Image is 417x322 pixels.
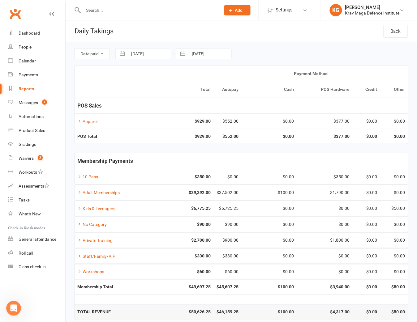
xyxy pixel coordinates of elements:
div: $350.00 [300,175,350,179]
div: Other [383,87,405,92]
div: Messages [19,100,38,105]
div: $6,725.25 [216,206,239,211]
strong: TOTAL REVENUE [77,310,111,315]
a: Workshops [77,269,104,274]
div: Payment Method [216,71,405,76]
strong: $90.00 [161,222,211,227]
div: $37,502.00 [216,190,239,195]
a: Gradings [8,138,65,151]
span: Settings [276,3,293,17]
div: Product Sales [19,128,45,133]
a: Waivers 2 [8,151,65,165]
a: No Category [77,222,107,227]
a: Reports [8,82,65,96]
a: People [8,40,65,54]
div: Automations [19,114,44,119]
strong: $4,317.00 [300,310,350,315]
strong: $2,700.00 [161,238,211,243]
strong: $377.00 [300,134,350,139]
div: $50.00 [383,206,405,211]
div: Dashboard [19,31,40,36]
div: $0.00 [300,270,350,274]
strong: $0.00 [355,310,377,315]
div: $0.00 [383,254,405,258]
a: Assessments [8,179,65,193]
h5: Membership Payments [77,158,405,164]
strong: $60.00 [161,270,211,274]
div: $0.00 [355,190,377,195]
h1: Daily Takings [66,20,114,42]
div: Reports [19,86,34,91]
div: KG [330,4,342,16]
a: Roll call [8,246,65,260]
div: $330.00 [216,254,239,258]
div: Credit [355,87,377,92]
strong: $50.00 [383,310,405,315]
input: From [128,49,171,59]
a: Kids & Teenagers [77,206,115,211]
a: Clubworx [7,6,23,22]
h5: POS Sales [77,103,405,109]
div: Waivers [19,156,34,161]
div: $0.00 [355,119,377,124]
div: $0.00 [383,175,405,179]
strong: $50,626.25 [161,310,211,315]
strong: $46,159.25 [216,310,239,315]
strong: $929.00 [161,134,211,139]
div: [PERSON_NAME] [345,5,400,10]
div: $0.00 [383,119,405,124]
strong: $6,775.25 [161,206,211,211]
div: $0.00 [383,190,405,195]
div: $0.00 [244,222,294,227]
strong: Membership Total [77,285,113,290]
div: $0.00 [244,119,294,124]
div: $0.00 [244,238,294,243]
div: $0.00 [383,222,405,227]
a: Adult Memberships [77,190,120,195]
div: $100.00 [244,190,294,195]
div: $90.00 [216,222,239,227]
strong: $0.00 [355,285,377,290]
a: 10 Pass [77,174,98,179]
strong: $3,940.00 [300,285,350,290]
div: Tasks [19,197,30,202]
a: Dashboard [8,26,65,40]
strong: $100.00 [244,310,294,315]
div: $0.00 [383,270,405,274]
button: Add [224,5,251,15]
iframe: Intercom live chat [6,301,21,316]
div: General attendance [19,237,56,242]
div: $0.00 [216,175,239,179]
a: General attendance kiosk mode [8,232,65,246]
div: $1,790.00 [300,190,350,195]
div: Total [161,87,211,92]
a: Messages 1 [8,96,65,110]
strong: $45,607.25 [216,285,239,290]
div: $552.00 [216,119,239,124]
div: Assessments [19,184,49,189]
div: $0.00 [300,206,350,211]
div: Autopay [216,87,239,92]
span: 2 [38,155,43,160]
div: $0.00 [244,206,294,211]
div: Calendar [19,58,36,63]
strong: $0.00 [355,134,377,139]
strong: $39,392.00 [161,190,211,195]
strong: $330.00 [161,254,211,258]
div: $0.00 [244,270,294,274]
div: Payments [19,72,38,77]
a: Automations [8,110,65,124]
strong: $49,697.25 [161,285,211,290]
div: POS Hardware [300,87,350,92]
strong: POS Total [77,134,97,139]
span: Add [235,8,243,13]
a: What's New [8,207,65,221]
div: $0.00 [355,238,377,243]
input: To [188,49,231,59]
strong: $100.00 [244,285,294,290]
a: Workouts [8,165,65,179]
div: Krav Maga Defence Institute [345,10,400,16]
strong: $929.00 [161,119,211,124]
div: What's New [19,211,41,216]
input: Search... [81,6,216,15]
